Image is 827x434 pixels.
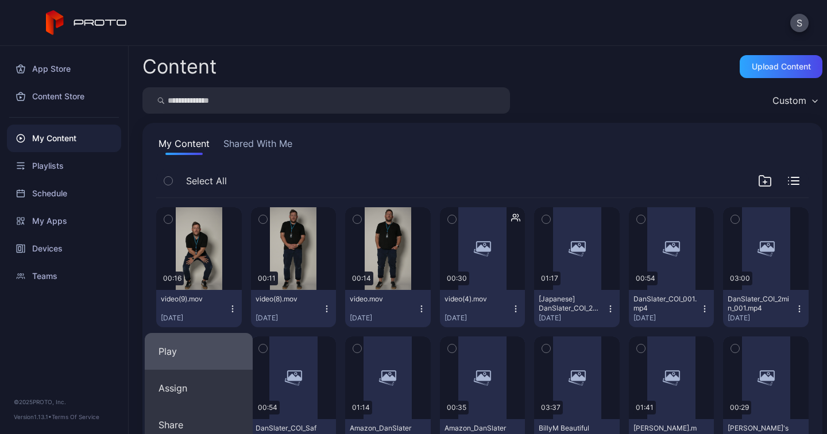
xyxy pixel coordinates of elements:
button: Upload Content [740,55,822,78]
a: Teams [7,262,121,290]
span: Version 1.13.1 • [14,413,52,420]
div: [DATE] [350,313,417,323]
button: video(8).mov[DATE] [251,290,337,327]
div: Content [142,57,217,76]
span: Select All [186,174,227,188]
a: Devices [7,235,121,262]
div: Custom [772,95,806,106]
button: My Content [156,137,212,155]
div: [Japanese] DanSlater_COI_2min_002.mp4 [539,294,602,313]
button: video(9).mov[DATE] [156,290,242,327]
div: video(8).mov [256,294,319,304]
button: Assign [145,370,253,406]
div: [DATE] [445,313,512,323]
button: DanSlater_COI_2min_001.mp4[DATE] [723,290,809,327]
button: S [790,14,809,32]
a: Content Store [7,83,121,110]
button: Play [145,333,253,370]
div: [DATE] [633,313,701,323]
a: App Store [7,55,121,83]
div: [DATE] [161,313,228,323]
a: My Content [7,125,121,152]
button: Shared With Me [221,137,295,155]
div: [DATE] [256,313,323,323]
a: My Apps [7,207,121,235]
div: Upload Content [752,62,811,71]
div: video(9).mov [161,294,224,304]
button: DanSlater_COI_001.mp4[DATE] [629,290,714,327]
button: [Japanese] DanSlater_COI_2min_002.mp4[DATE] [534,290,620,327]
div: [DATE] [539,313,606,323]
div: video(4).mov [445,294,508,304]
button: video.mov[DATE] [345,290,431,327]
div: DanSlater_COI_001.mp4 [633,294,697,313]
a: Playlists [7,152,121,180]
div: video.mov [350,294,413,304]
div: © 2025 PROTO, Inc. [14,397,114,406]
a: Schedule [7,180,121,207]
button: video(4).mov[DATE] [440,290,525,327]
a: Terms Of Service [52,413,99,420]
div: [DATE] [728,313,795,323]
div: DanSlater_COI_2min_001.mp4 [728,294,791,313]
button: Custom [767,87,822,114]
